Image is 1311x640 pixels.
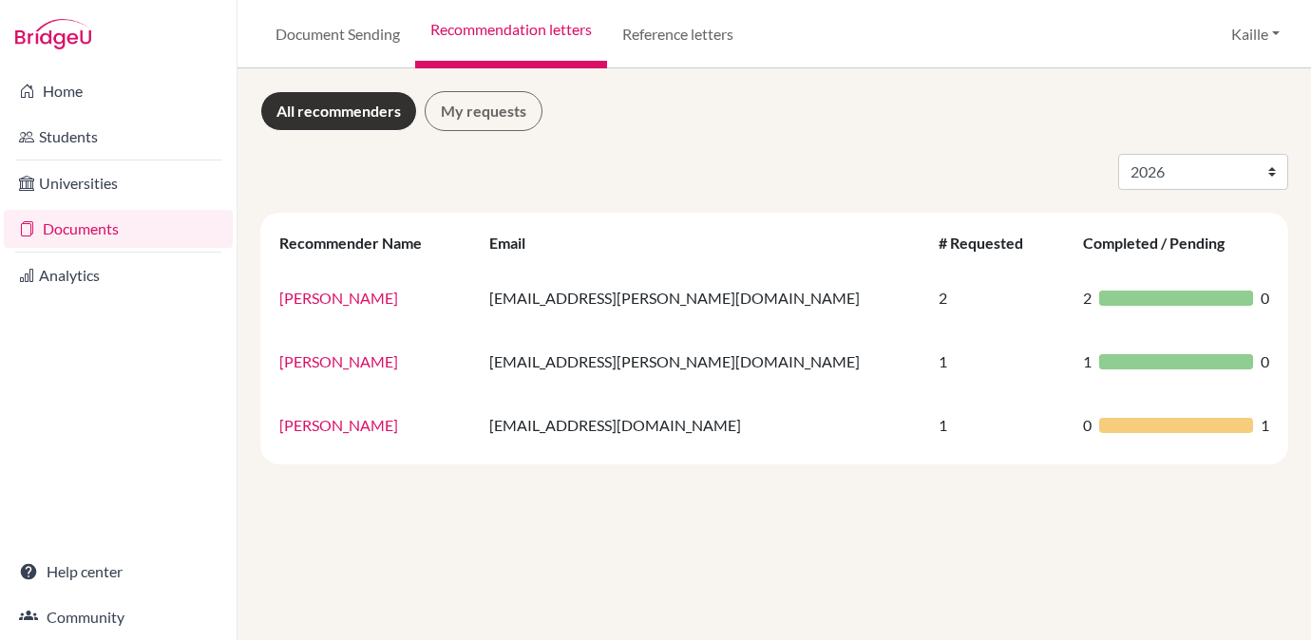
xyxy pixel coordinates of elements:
span: 1 [1083,350,1092,373]
div: Completed / Pending [1083,234,1244,252]
td: 1 [927,329,1072,393]
a: My requests [425,91,542,131]
div: # Requested [939,234,1042,252]
a: Home [4,72,233,110]
a: Students [4,118,233,156]
span: 0 [1083,414,1092,437]
a: All recommenders [260,91,417,131]
a: Universities [4,164,233,202]
td: [EMAIL_ADDRESS][PERSON_NAME][DOMAIN_NAME] [478,329,927,393]
td: [EMAIL_ADDRESS][DOMAIN_NAME] [478,393,927,457]
span: 0 [1261,350,1269,373]
a: [PERSON_NAME] [279,289,398,307]
img: Bridge-U [15,19,91,49]
a: [PERSON_NAME] [279,416,398,434]
button: Kaille [1223,16,1288,52]
span: 2 [1083,287,1092,310]
a: Help center [4,553,233,591]
div: Recommender Name [279,234,441,252]
a: [PERSON_NAME] [279,352,398,370]
div: Email [489,234,544,252]
a: Analytics [4,256,233,294]
a: Community [4,598,233,636]
td: [EMAIL_ADDRESS][PERSON_NAME][DOMAIN_NAME] [478,266,927,329]
td: 1 [927,393,1072,457]
a: Documents [4,210,233,248]
td: 2 [927,266,1072,329]
span: 1 [1261,414,1269,437]
span: 0 [1261,287,1269,310]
